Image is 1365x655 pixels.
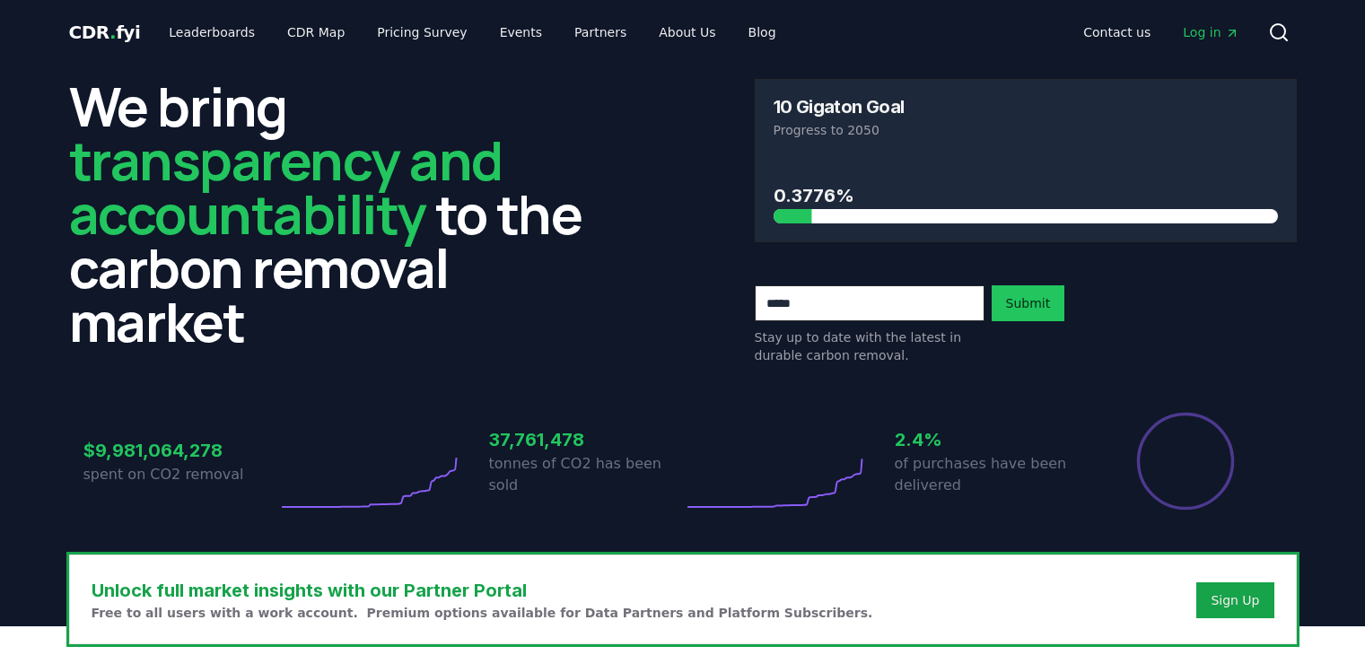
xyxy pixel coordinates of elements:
[69,79,611,348] h2: We bring to the carbon removal market
[1168,16,1253,48] a: Log in
[486,16,556,48] a: Events
[363,16,481,48] a: Pricing Survey
[154,16,269,48] a: Leaderboards
[1211,591,1259,609] a: Sign Up
[1183,23,1238,41] span: Log in
[1196,582,1273,618] button: Sign Up
[83,464,277,485] p: spent on CO2 removal
[895,426,1089,453] h3: 2.4%
[774,182,1278,209] h3: 0.3776%
[92,577,873,604] h3: Unlock full market insights with our Partner Portal
[644,16,730,48] a: About Us
[774,121,1278,139] p: Progress to 2050
[83,437,277,464] h3: $9,981,064,278
[755,328,984,364] p: Stay up to date with the latest in durable carbon removal.
[69,123,503,250] span: transparency and accountability
[1069,16,1253,48] nav: Main
[734,16,791,48] a: Blog
[273,16,359,48] a: CDR Map
[774,98,905,116] h3: 10 Gigaton Goal
[109,22,116,43] span: .
[69,20,141,45] a: CDR.fyi
[489,426,683,453] h3: 37,761,478
[154,16,790,48] nav: Main
[489,453,683,496] p: tonnes of CO2 has been sold
[1135,411,1236,511] div: Percentage of sales delivered
[92,604,873,622] p: Free to all users with a work account. Premium options available for Data Partners and Platform S...
[895,453,1089,496] p: of purchases have been delivered
[69,22,141,43] span: CDR fyi
[992,285,1065,321] button: Submit
[1069,16,1165,48] a: Contact us
[560,16,641,48] a: Partners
